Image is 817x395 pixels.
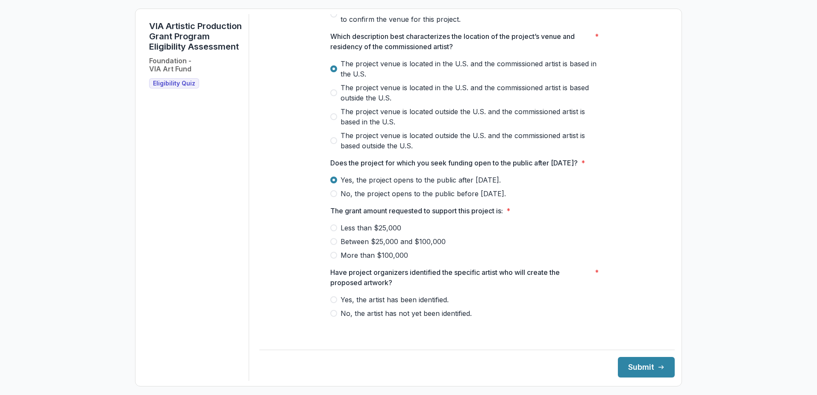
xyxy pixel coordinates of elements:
[341,250,408,260] span: More than $100,000
[153,80,195,87] span: Eligibility Quiz
[149,21,242,52] h1: VIA Artistic Production Grant Program Eligibility Assessment
[330,206,503,216] p: The grant amount requested to support this project is:
[341,295,449,305] span: Yes, the artist has been identified.
[618,357,675,377] button: Submit
[330,31,591,52] p: Which description best characterizes the location of the project’s venue and residency of the com...
[341,308,472,318] span: No, the artist has not yet been identified.
[341,59,604,79] span: The project venue is located in the U.S. and the commissioned artist is based in the U.S.
[341,4,604,24] span: Almost. We are in conversations with a venue (or multiple venues), but have yet to confirm the ve...
[149,57,191,73] h2: Foundation - VIA Art Fund
[330,267,591,288] p: Have project organizers identified the specific artist who will create the proposed artwork?
[341,223,401,233] span: Less than $25,000
[341,130,604,151] span: The project venue is located outside the U.S. and the commissioned artist is based outside the U.S.
[330,158,578,168] p: Does the project for which you seek funding open to the public after [DATE]?
[341,236,446,247] span: Between $25,000 and $100,000
[341,83,604,103] span: The project venue is located in the U.S. and the commissioned artist is based outside the U.S.
[341,189,506,199] span: No, the project opens to the public before [DATE].
[341,175,501,185] span: Yes, the project opens to the public after [DATE].
[341,106,604,127] span: The project venue is located outside the U.S. and the commissioned artist is based in the U.S.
